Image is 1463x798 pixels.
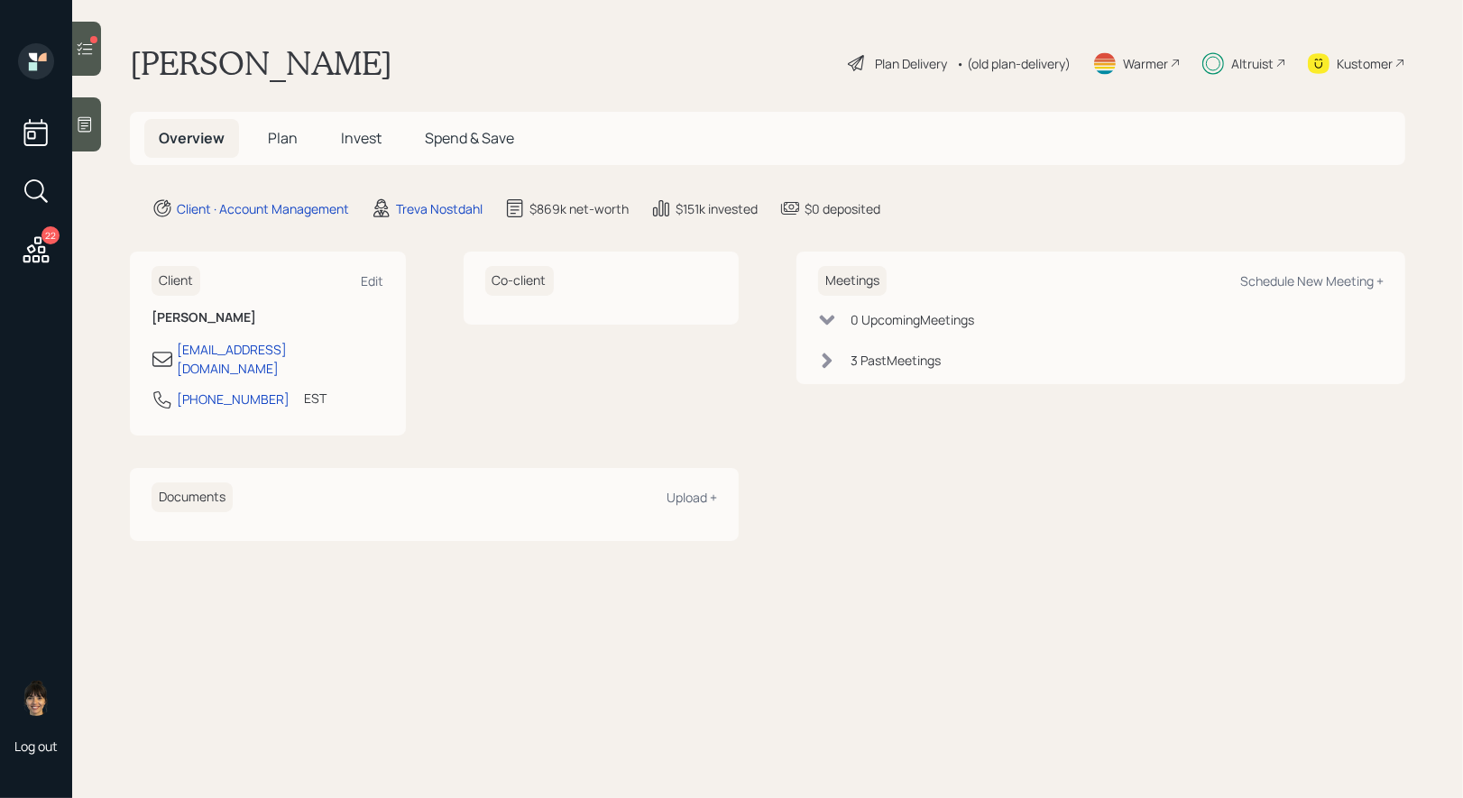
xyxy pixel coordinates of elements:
h6: [PERSON_NAME] [152,310,384,326]
div: 3 Past Meeting s [851,351,941,370]
div: Upload + [667,489,717,506]
div: Altruist [1231,54,1274,73]
div: Schedule New Meeting + [1240,272,1384,289]
span: Plan [268,128,298,148]
span: Spend & Save [425,128,514,148]
h1: [PERSON_NAME] [130,43,392,83]
h6: Meetings [818,266,887,296]
div: EST [304,389,327,408]
h6: Client [152,266,200,296]
span: Overview [159,128,225,148]
div: Warmer [1123,54,1168,73]
div: Treva Nostdahl [396,199,483,218]
img: treva-nostdahl-headshot.png [18,680,54,716]
div: $869k net-worth [529,199,629,218]
span: Invest [341,128,382,148]
div: Log out [14,738,58,755]
div: [PHONE_NUMBER] [177,390,290,408]
div: $151k invested [676,199,758,218]
div: Kustomer [1337,54,1393,73]
div: Edit [362,272,384,289]
div: • (old plan-delivery) [956,54,1071,73]
h6: Co-client [485,266,554,296]
div: [EMAIL_ADDRESS][DOMAIN_NAME] [177,340,384,378]
div: Client · Account Management [177,199,349,218]
div: $0 deposited [805,199,880,218]
h6: Documents [152,482,233,512]
div: Plan Delivery [875,54,947,73]
div: 22 [41,226,60,244]
div: 0 Upcoming Meeting s [851,310,974,329]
